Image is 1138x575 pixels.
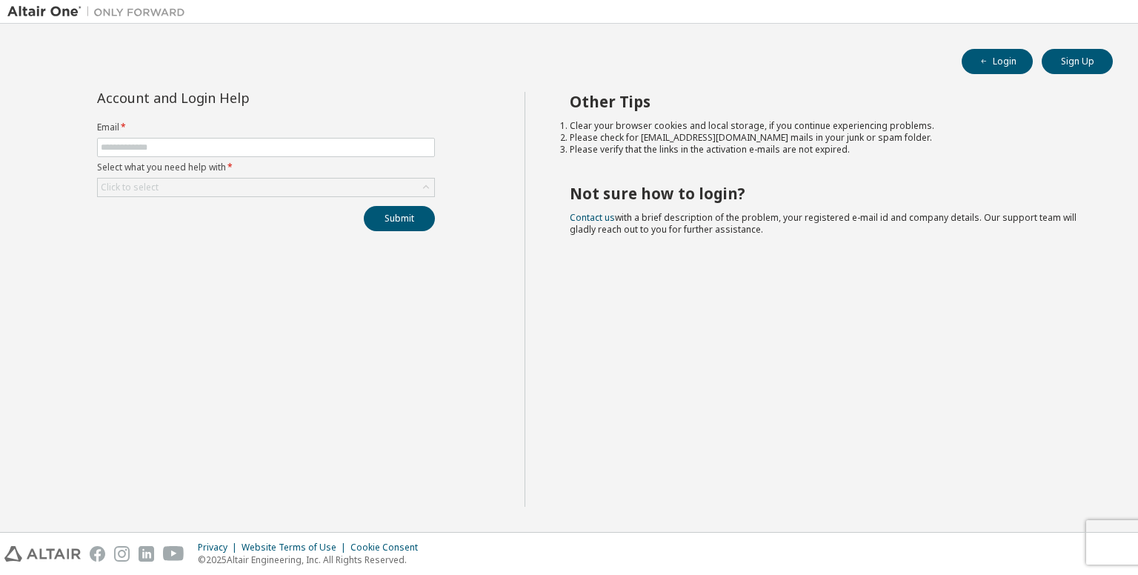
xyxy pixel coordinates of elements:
img: instagram.svg [114,546,130,562]
li: Please verify that the links in the activation e-mails are not expired. [570,144,1087,156]
div: Account and Login Help [97,92,367,104]
div: Click to select [98,179,434,196]
div: Click to select [101,182,159,193]
span: with a brief description of the problem, your registered e-mail id and company details. Our suppo... [570,211,1077,236]
li: Please check for [EMAIL_ADDRESS][DOMAIN_NAME] mails in your junk or spam folder. [570,132,1087,144]
h2: Other Tips [570,92,1087,111]
img: youtube.svg [163,546,184,562]
li: Clear your browser cookies and local storage, if you continue experiencing problems. [570,120,1087,132]
div: Cookie Consent [350,542,427,554]
h2: Not sure how to login? [570,184,1087,203]
label: Email [97,122,435,133]
img: linkedin.svg [139,546,154,562]
img: facebook.svg [90,546,105,562]
label: Select what you need help with [97,162,435,173]
p: © 2025 Altair Engineering, Inc. All Rights Reserved. [198,554,427,566]
img: Altair One [7,4,193,19]
button: Sign Up [1042,49,1113,74]
img: altair_logo.svg [4,546,81,562]
div: Website Terms of Use [242,542,350,554]
div: Privacy [198,542,242,554]
button: Login [962,49,1033,74]
a: Contact us [570,211,615,224]
button: Submit [364,206,435,231]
